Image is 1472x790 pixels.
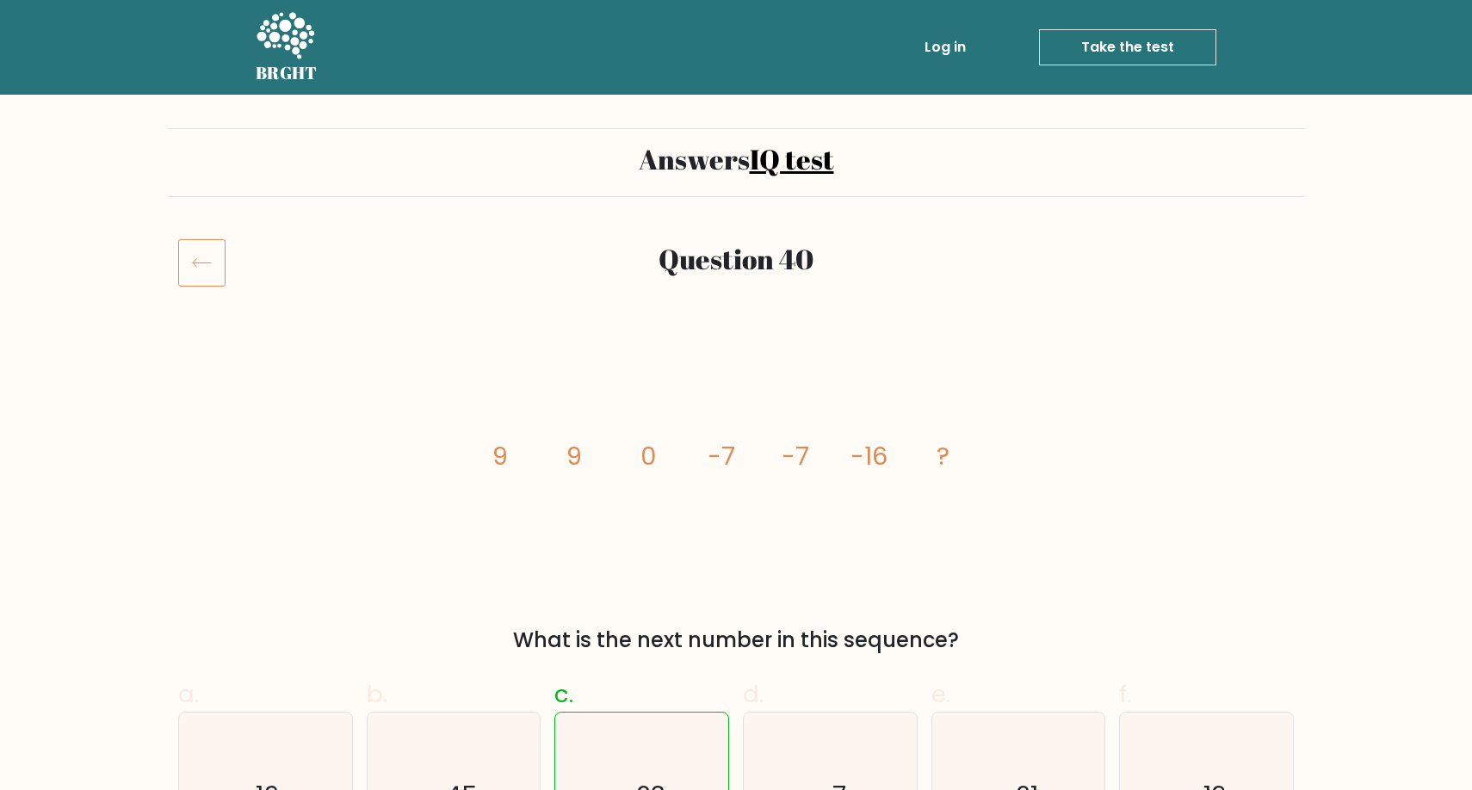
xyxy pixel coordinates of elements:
a: BRGHT [256,7,318,88]
tspan: 0 [640,439,656,473]
span: c. [554,677,573,711]
h5: BRGHT [256,63,318,83]
span: b. [367,677,387,711]
tspan: -16 [850,439,888,473]
h2: Answers [178,143,1294,176]
a: IQ test [750,140,834,177]
tspan: -7 [708,439,735,473]
span: e. [931,677,950,711]
span: d. [743,677,764,711]
span: a. [178,677,199,711]
a: Log in [918,30,973,65]
span: f. [1119,677,1131,711]
tspan: 9 [566,439,582,473]
tspan: ? [937,439,949,473]
h2: Question 40 [273,243,1199,275]
div: What is the next number in this sequence? [189,625,1283,656]
tspan: 9 [492,439,508,473]
tspan: -7 [782,439,809,473]
a: Take the test [1039,29,1216,65]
